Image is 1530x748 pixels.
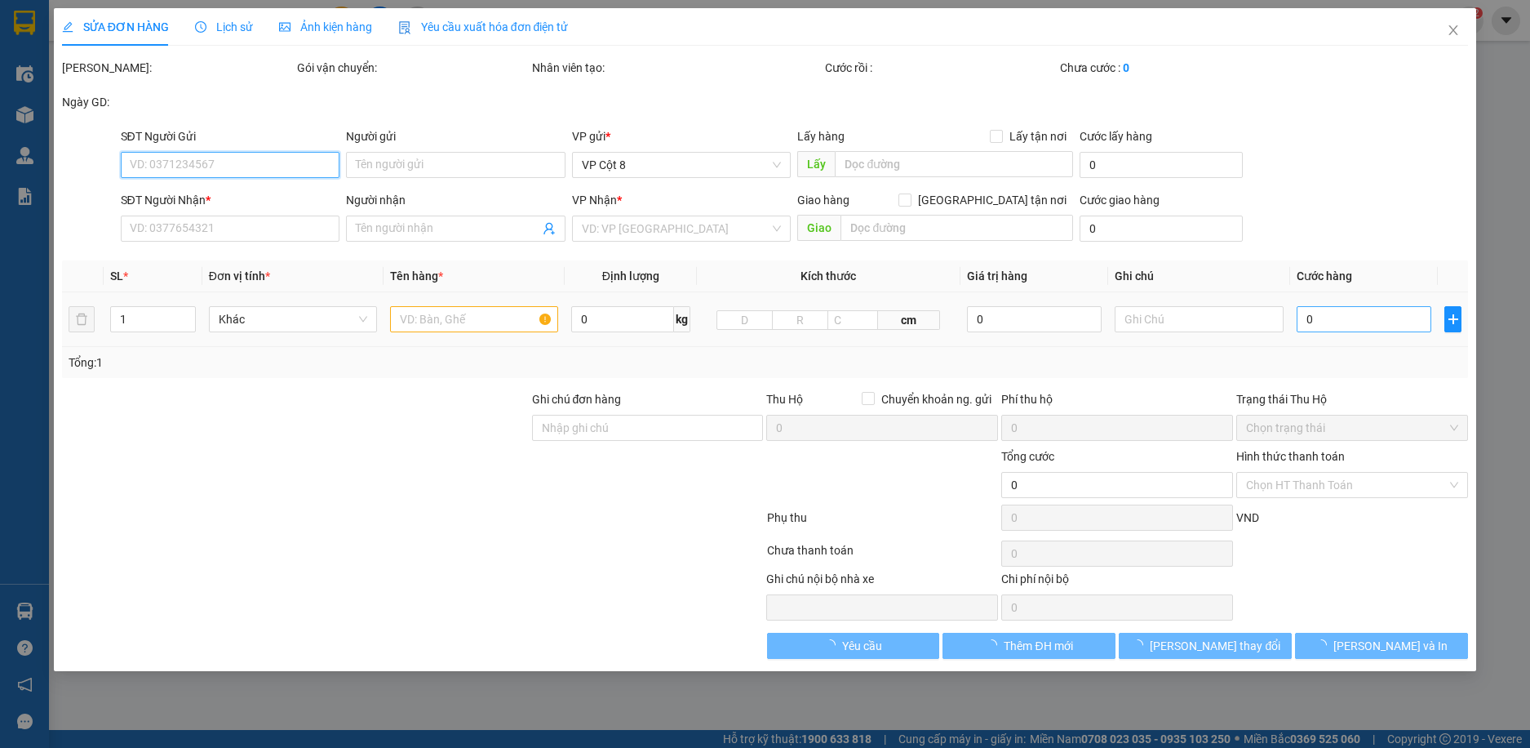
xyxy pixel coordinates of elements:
div: SĐT Người Gửi [121,127,340,145]
span: loading [1132,639,1150,651]
div: [PERSON_NAME]: [62,59,294,77]
label: Cước lấy hàng [1080,130,1152,143]
input: VD: Bàn, Ghế [390,306,558,332]
input: D [716,310,773,330]
span: Chọn trạng thái [1246,416,1458,440]
span: Tổng cước [1001,450,1054,463]
span: Giá trị hàng [967,269,1027,283]
span: SL [110,269,123,283]
span: Yêu cầu xuất hóa đơn điện tử [398,20,569,33]
label: Ghi chú đơn hàng [532,393,622,406]
input: Ghi Chú [1115,306,1283,332]
span: [PERSON_NAME] thay đổi [1150,637,1280,655]
input: Dọc đường [835,151,1073,177]
div: Ghi chú nội bộ nhà xe [766,570,998,594]
input: R [772,310,828,330]
div: Cước rồi : [825,59,1057,77]
span: Lấy hàng [797,130,845,143]
input: C [827,310,878,330]
span: cm [878,310,940,330]
span: edit [62,21,73,33]
span: user-add [543,222,556,235]
div: VP gửi [572,127,792,145]
input: Cước lấy hàng [1080,152,1242,178]
span: picture [279,21,290,33]
div: Tổng: 1 [69,354,591,372]
div: Người gửi [346,127,565,145]
span: Kích thước [800,269,856,283]
span: VND [1236,511,1259,524]
span: Chuyển khoản ng. gửi [875,390,998,408]
button: delete [69,306,95,332]
span: Thu Hộ [766,393,803,406]
span: SỬA ĐƠN HÀNG [62,20,169,33]
input: Dọc đường [840,215,1073,241]
span: kg [674,306,690,332]
button: plus [1444,306,1461,332]
div: Chưa cước : [1060,59,1292,77]
button: Thêm ĐH mới [942,633,1115,659]
button: Close [1430,8,1476,54]
th: Ghi chú [1108,260,1289,292]
span: [GEOGRAPHIC_DATA] tận nơi [911,191,1073,209]
span: clock-circle [195,21,206,33]
span: Định lượng [602,269,659,283]
label: Hình thức thanh toán [1236,450,1345,463]
span: Ảnh kiện hàng [279,20,372,33]
span: VP Nhận [572,194,617,207]
span: close [1447,24,1460,37]
span: VP Cột 8 [582,153,782,177]
label: Cước giao hàng [1080,194,1160,207]
div: Phí thu hộ [1001,390,1233,415]
button: [PERSON_NAME] thay đổi [1119,633,1292,659]
div: Chưa thanh toán [765,541,1000,570]
span: Giao [797,215,840,241]
div: Người nhận [346,191,565,209]
span: Tên hàng [390,269,443,283]
div: Trạng thái Thu Hộ [1236,390,1468,408]
span: Khác [219,307,367,332]
span: loading [1315,639,1333,651]
input: Cước giao hàng [1080,216,1242,242]
b: 0 [1123,61,1129,74]
span: Thêm ĐH mới [1004,637,1072,655]
span: [PERSON_NAME] và In [1333,637,1448,655]
span: Đơn vị tính [209,269,270,283]
span: Cước hàng [1297,269,1352,283]
span: loading [824,639,842,651]
button: Yêu cầu [767,633,940,659]
button: [PERSON_NAME] và In [1295,633,1468,659]
span: plus [1445,313,1461,326]
div: Nhân viên tạo: [532,59,823,77]
span: Lấy [797,151,835,177]
span: loading [986,639,1004,651]
img: icon [398,21,411,34]
input: Ghi chú đơn hàng [532,415,764,441]
span: Giao hàng [797,194,849,207]
div: SĐT Người Nhận [121,191,340,209]
div: Chi phí nội bộ [1001,570,1233,594]
span: Lấy tận nơi [1003,127,1073,145]
span: Yêu cầu [842,637,882,655]
div: Gói vận chuyển: [297,59,529,77]
span: Lịch sử [195,20,253,33]
div: Phụ thu [765,509,1000,537]
div: Ngày GD: [62,93,294,111]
